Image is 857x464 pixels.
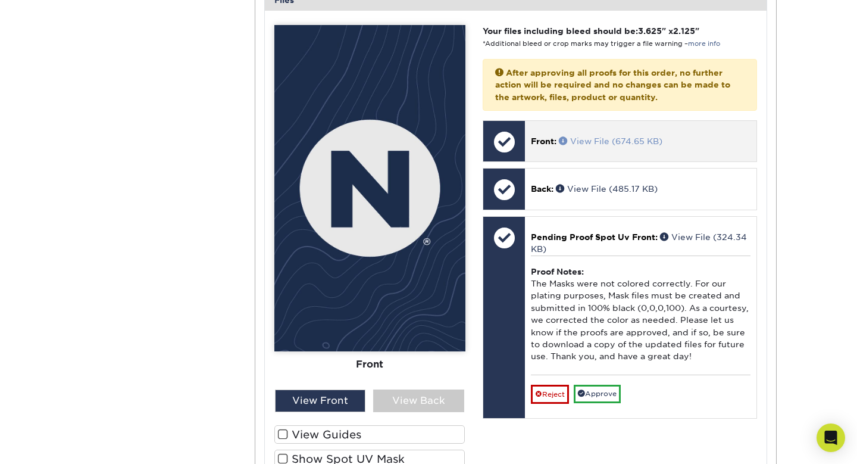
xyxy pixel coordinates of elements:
a: more info [688,40,720,48]
div: View Back [373,390,464,412]
div: The Masks were not colored correctly. For our plating purposes, Mask files must be created and su... [531,256,750,375]
small: *Additional bleed or crop marks may trigger a file warning – [483,40,720,48]
span: Front: [531,136,556,146]
span: 2.125 [673,26,695,36]
div: View Front [275,390,366,412]
span: 3.625 [638,26,662,36]
span: Pending Proof Spot Uv Front: [531,232,658,242]
strong: After approving all proofs for this order, no further action will be required and no changes can ... [495,68,730,102]
a: Reject [531,385,569,404]
span: Back: [531,184,553,194]
a: View File (674.65 KB) [559,136,662,146]
a: View File (485.17 KB) [556,184,658,194]
div: Front [274,351,465,378]
strong: Your files including bleed should be: " x " [483,26,699,36]
label: View Guides [274,425,465,444]
strong: Proof Notes: [531,267,584,276]
div: Open Intercom Messenger [817,423,845,452]
a: Approve [574,385,621,403]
